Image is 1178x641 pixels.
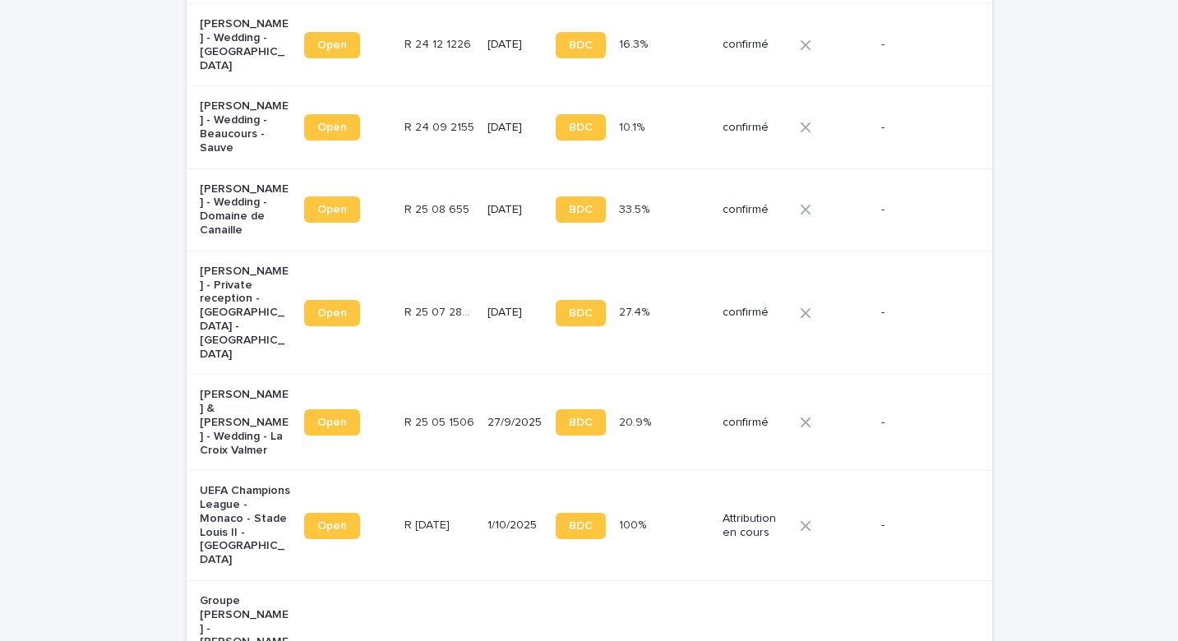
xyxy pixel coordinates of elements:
[619,302,653,320] p: 27.4%
[187,86,992,168] tr: [PERSON_NAME] - Wedding - Beaucours - SauveOpenR 24 09 2155R 24 09 2155 [DATE]BDC10.1%10.1% confi...
[187,251,992,375] tr: [PERSON_NAME] - Private reception - [GEOGRAPHIC_DATA] - [GEOGRAPHIC_DATA]OpenR 25 07 2863R 25 07 ...
[619,515,649,533] p: 100%
[187,471,992,581] tr: UEFA Champions League - Monaco - Stade Louis II - [GEOGRAPHIC_DATA]OpenR [DATE]R [DATE] 1/10/2025...
[200,99,291,154] p: [PERSON_NAME] - Wedding - Beaucours - Sauve
[569,204,593,215] span: BDC
[404,118,478,135] p: R 24 09 2155
[487,38,543,52] p: [DATE]
[723,38,787,52] p: confirmé
[317,39,347,51] span: Open
[487,416,543,430] p: 27/9/2025
[187,375,992,471] tr: [PERSON_NAME] & [PERSON_NAME] - Wedding - La Croix ValmerOpenR 25 05 1506R 25 05 1506 27/9/2025BD...
[881,121,966,135] p: -
[556,196,606,223] a: BDC
[200,388,291,457] p: [PERSON_NAME] & [PERSON_NAME] - Wedding - La Croix Valmer
[487,203,543,217] p: [DATE]
[200,265,291,362] p: [PERSON_NAME] - Private reception - [GEOGRAPHIC_DATA] - [GEOGRAPHIC_DATA]
[619,413,654,430] p: 20.9%
[881,203,966,217] p: -
[200,182,291,237] p: [PERSON_NAME] - Wedding - Domaine de Canaille
[404,515,453,533] p: R [DATE]
[881,416,966,430] p: -
[187,4,992,86] tr: [PERSON_NAME] - Wedding - [GEOGRAPHIC_DATA]OpenR 24 12 1226R 24 12 1226 [DATE]BDC16.3%16.3% confi...
[304,513,360,539] a: Open
[304,114,360,141] a: Open
[187,168,992,251] tr: [PERSON_NAME] - Wedding - Domaine de CanailleOpenR 25 08 655R 25 08 655 [DATE]BDC33.5%33.5% confi...
[569,520,593,532] span: BDC
[619,118,648,135] p: 10.1%
[317,204,347,215] span: Open
[404,302,478,320] p: R 25 07 2863
[487,121,543,135] p: [DATE]
[569,307,593,319] span: BDC
[569,122,593,133] span: BDC
[487,519,543,533] p: 1/10/2025
[304,196,360,223] a: Open
[881,519,966,533] p: -
[404,200,473,217] p: R 25 08 655
[619,35,651,52] p: 16.3%
[556,513,606,539] a: BDC
[723,306,787,320] p: confirmé
[200,17,291,72] p: [PERSON_NAME] - Wedding - [GEOGRAPHIC_DATA]
[317,520,347,532] span: Open
[556,300,606,326] a: BDC
[200,484,291,567] p: UEFA Champions League - Monaco - Stade Louis II - [GEOGRAPHIC_DATA]
[723,416,787,430] p: confirmé
[304,300,360,326] a: Open
[304,32,360,58] a: Open
[317,307,347,319] span: Open
[723,512,787,540] p: Attribution en cours
[487,306,543,320] p: [DATE]
[556,409,606,436] a: BDC
[317,417,347,428] span: Open
[404,35,474,52] p: R 24 12 1226
[881,38,966,52] p: -
[569,39,593,51] span: BDC
[619,200,653,217] p: 33.5%
[556,32,606,58] a: BDC
[723,203,787,217] p: confirmé
[881,306,966,320] p: -
[556,114,606,141] a: BDC
[569,417,593,428] span: BDC
[317,122,347,133] span: Open
[304,409,360,436] a: Open
[723,121,787,135] p: confirmé
[404,413,478,430] p: R 25 05 1506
